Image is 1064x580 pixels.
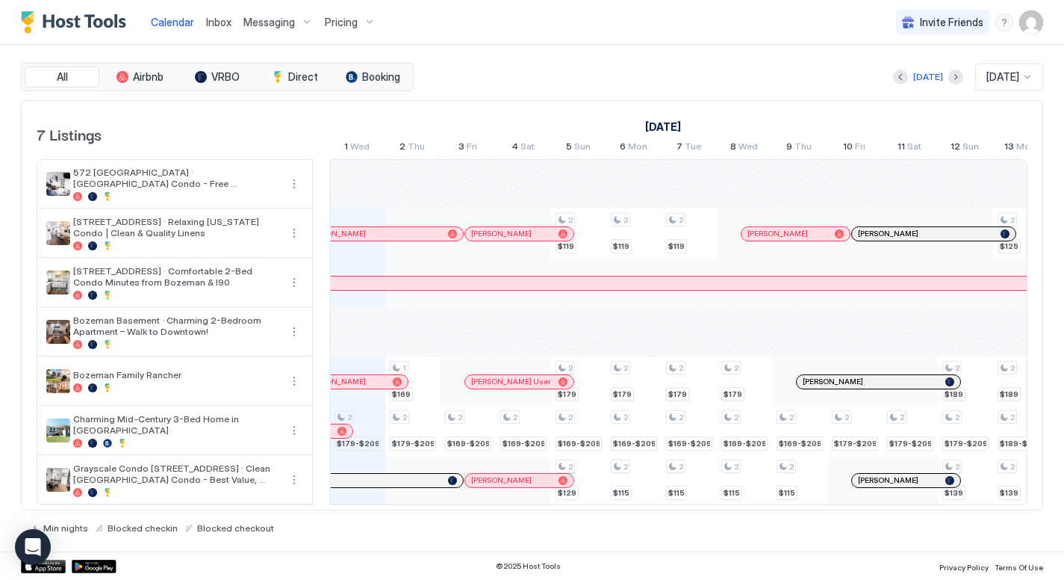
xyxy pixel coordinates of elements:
div: listing image [46,369,70,393]
button: VRBO [180,67,255,87]
div: listing image [46,172,70,196]
span: Sat [907,141,921,156]
a: October 3, 2025 [455,138,481,159]
span: $169-$209 [447,439,489,448]
span: 2 [1010,215,1015,225]
span: $119 [613,241,629,251]
button: More options [285,372,303,390]
span: Mon [1016,141,1036,156]
a: App Store [21,560,66,573]
div: listing image [46,419,70,442]
a: October 11, 2025 [894,138,925,159]
span: [PERSON_NAME] [803,377,863,386]
span: 2 [458,413,462,422]
span: $125 [1000,241,1018,251]
a: October 8, 2025 [727,138,762,159]
a: October 6, 2025 [616,138,651,159]
span: 2 [402,413,407,422]
span: $115 [779,488,795,498]
span: [PERSON_NAME] [858,229,918,238]
div: menu [285,274,303,291]
div: User profile [1019,10,1043,34]
span: 2 [679,363,683,373]
button: Airbnb [102,67,177,87]
span: $115 [668,488,685,498]
button: More options [285,471,303,489]
span: Inbox [206,16,231,28]
a: Calendar [151,14,194,30]
span: Thu [408,141,425,156]
div: listing image [46,271,70,294]
button: More options [285,175,303,193]
div: menu [285,175,303,193]
div: Host Tools Logo [21,11,133,34]
span: 2 [1010,413,1015,422]
button: More options [285,274,303,291]
div: menu [285,224,303,242]
a: October 13, 2025 [1001,138,1039,159]
span: 2 [623,462,628,472]
span: $189 [945,389,963,399]
span: [PERSON_NAME] [471,475,532,485]
span: 8 [730,141,736,156]
span: 2 [1010,363,1015,373]
span: $169-$209 [503,439,544,448]
button: More options [285,323,303,341]
span: Min nights [43,522,88,534]
span: 2 [789,413,794,422]
button: More options [285,224,303,242]
span: 12 [951,141,960,156]
a: October 4, 2025 [508,138,538,159]
a: Privacy Policy [939,558,989,574]
span: 7 Listings [37,123,102,145]
a: October 1, 2025 [340,138,373,159]
a: October 1, 2025 [641,116,685,138]
span: 11 [897,141,905,156]
span: Tue [685,141,701,156]
span: [PERSON_NAME] User [471,377,551,386]
span: 2 [513,413,517,422]
span: [PERSON_NAME] [305,377,366,386]
span: 2 [734,462,738,472]
span: Wed [350,141,370,156]
span: 2 [568,413,573,422]
a: Terms Of Use [995,558,1043,574]
span: Blocked checkout [197,522,274,534]
span: $169-$209 [779,439,821,448]
span: Grayscale Condo [STREET_ADDRESS] · Clean [GEOGRAPHIC_DATA] Condo - Best Value, Great Sleep [73,463,279,485]
div: Google Play Store [72,560,116,573]
span: 2 [679,413,683,422]
span: 5 [566,141,572,156]
span: [PERSON_NAME] [858,475,918,485]
span: $179 [558,389,576,399]
span: 13 [1004,141,1014,156]
div: menu [285,422,303,439]
span: $189 [1000,389,1018,399]
span: 2 [399,141,405,156]
a: October 5, 2025 [562,138,594,159]
span: Booking [362,70,400,84]
span: $179 [613,389,632,399]
span: $179-$209 [834,439,876,448]
span: Airbnb [133,70,164,84]
span: $169-$209 [724,439,765,448]
span: $119 [668,241,685,251]
span: 9 [786,141,792,156]
button: Next month [948,70,963,84]
span: VRBO [211,70,240,84]
span: 2 [955,413,959,422]
a: October 12, 2025 [947,138,983,159]
span: 2 [955,462,959,472]
span: Calendar [151,16,194,28]
button: Previous month [893,70,908,84]
span: 1 [344,141,348,156]
span: Privacy Policy [939,563,989,572]
span: $139 [945,488,963,498]
span: $169-$209 [668,439,710,448]
span: [PERSON_NAME] [471,229,532,238]
span: 572 [GEOGRAPHIC_DATA] · [GEOGRAPHIC_DATA] Condo - Free Laundry/Central Location [73,167,279,189]
span: 2 [568,363,573,373]
span: 7 [676,141,682,156]
span: 2 [568,215,573,225]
